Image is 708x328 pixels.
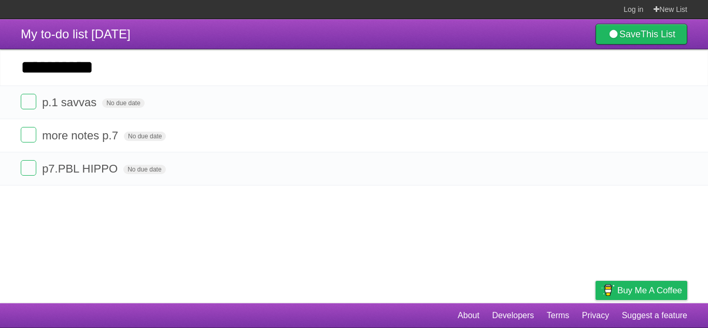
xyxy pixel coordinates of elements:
span: Buy me a coffee [617,281,682,300]
span: No due date [124,132,166,141]
a: Suggest a feature [622,306,687,325]
a: About [458,306,479,325]
b: This List [641,29,675,39]
img: Buy me a coffee [601,281,615,299]
a: Privacy [582,306,609,325]
span: No due date [102,98,144,108]
span: p7.PBL HIPPO [42,162,120,175]
a: Terms [547,306,570,325]
label: Done [21,127,36,142]
a: Developers [492,306,534,325]
label: Done [21,160,36,176]
span: more notes p.7 [42,129,121,142]
a: Buy me a coffee [596,281,687,300]
span: p.1 savvas [42,96,99,109]
label: Done [21,94,36,109]
span: No due date [123,165,165,174]
a: SaveThis List [596,24,687,45]
span: My to-do list [DATE] [21,27,131,41]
